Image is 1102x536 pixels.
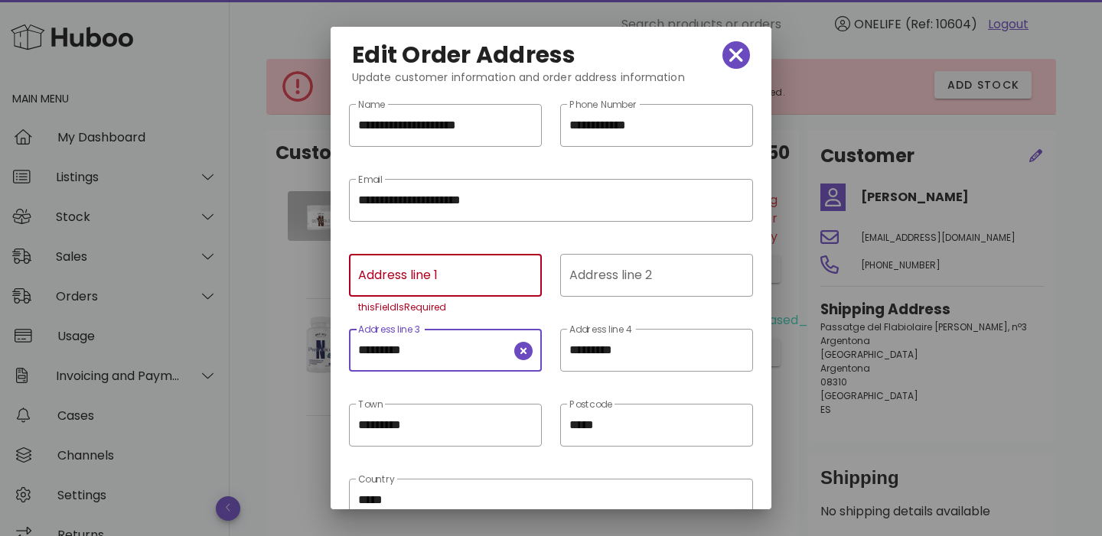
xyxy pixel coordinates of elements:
[358,474,395,486] label: Country
[358,324,420,336] label: Address line 3
[340,69,762,98] div: Update customer information and order address information
[514,342,533,360] button: clear icon
[352,43,576,67] h2: Edit Order Address
[569,324,633,336] label: Address line 4
[569,399,612,411] label: Postcode
[358,303,533,312] div: thisFieldIsRequired
[358,399,383,411] label: Town
[358,99,385,111] label: Name
[569,99,637,111] label: Phone Number
[358,174,383,186] label: Email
